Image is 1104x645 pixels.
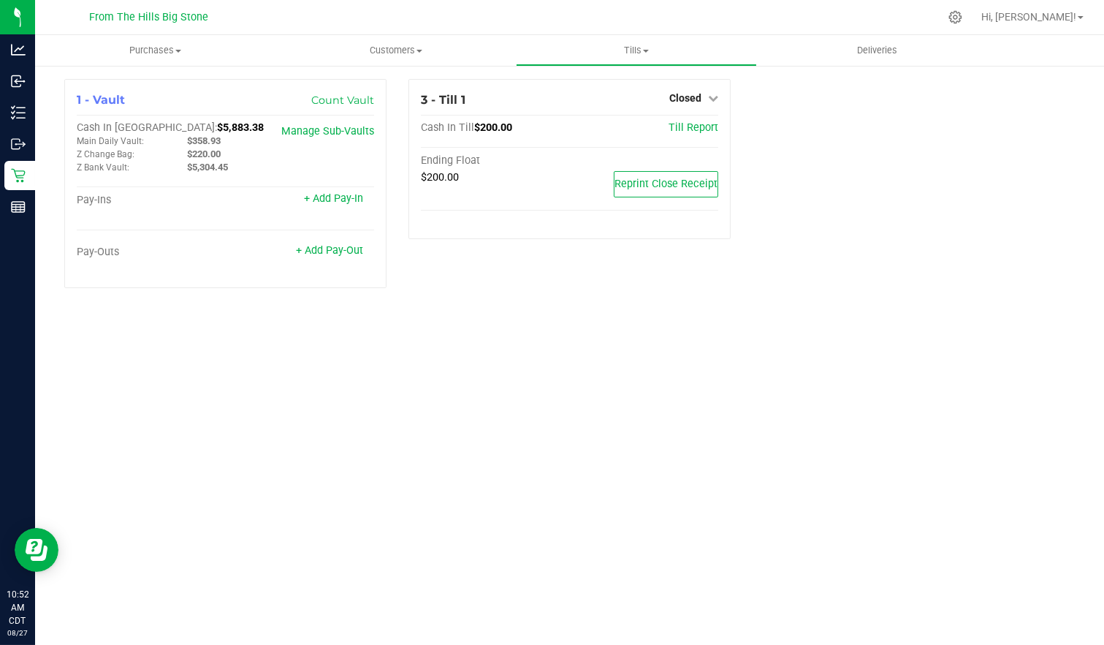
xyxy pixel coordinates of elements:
span: Closed [669,92,701,104]
inline-svg: Inbound [11,74,26,88]
span: 1 - Vault [77,93,125,107]
span: $5,883.38 [217,121,264,134]
span: Z Change Bag: [77,149,134,159]
inline-svg: Outbound [11,137,26,151]
inline-svg: Inventory [11,105,26,120]
a: Manage Sub-Vaults [281,125,374,137]
span: Main Daily Vault: [77,136,144,146]
span: Z Bank Vault: [77,162,129,173]
p: 08/27 [7,627,28,638]
a: Customers [275,35,516,66]
span: Cash In Till [421,121,474,134]
a: Purchases [35,35,275,66]
div: Ending Float [421,154,570,167]
a: Till Report [669,121,718,134]
span: Cash In [GEOGRAPHIC_DATA]: [77,121,217,134]
span: $200.00 [474,121,512,134]
div: Pay-Ins [77,194,226,207]
a: Tills [516,35,756,66]
div: Pay-Outs [77,246,226,259]
span: $200.00 [421,171,459,184]
span: Customers [276,44,515,57]
span: Reprint Close Receipt [614,178,717,190]
inline-svg: Analytics [11,42,26,57]
iframe: Resource center [15,528,58,572]
inline-svg: Reports [11,200,26,214]
span: Deliveries [837,44,917,57]
span: Purchases [35,44,275,57]
span: 3 - Till 1 [421,93,465,107]
span: Hi, [PERSON_NAME]! [981,11,1076,23]
a: Deliveries [757,35,997,66]
p: 10:52 AM CDT [7,588,28,627]
span: Tills [517,44,755,57]
span: $358.93 [187,135,221,146]
a: + Add Pay-Out [296,244,363,257]
a: + Add Pay-In [304,192,363,205]
span: From The Hills Big Stone [90,11,209,23]
div: Manage settings [946,10,964,24]
span: $220.00 [187,148,221,159]
a: Count Vault [311,94,374,107]
button: Reprint Close Receipt [614,171,718,197]
inline-svg: Retail [11,168,26,183]
span: $5,304.45 [187,162,228,173]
